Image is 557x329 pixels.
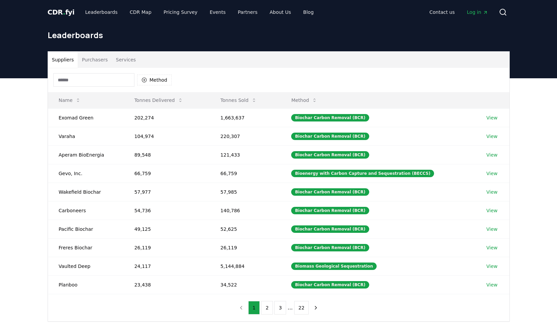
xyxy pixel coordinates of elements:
td: 57,977 [124,183,210,201]
a: View [486,189,498,195]
td: Carboneers [48,201,124,220]
td: Vaulted Deep [48,257,124,275]
td: 66,759 [124,164,210,183]
nav: Main [80,6,319,18]
a: Partners [232,6,263,18]
td: 34,522 [210,275,281,294]
button: Services [112,52,140,68]
div: Biomass Geological Sequestration [291,263,377,270]
a: View [486,152,498,158]
li: ... [287,304,293,312]
td: 23,438 [124,275,210,294]
td: 220,307 [210,127,281,145]
a: View [486,281,498,288]
h1: Leaderboards [48,30,510,40]
button: Method [286,93,323,107]
button: Name [53,93,86,107]
div: Biochar Carbon Removal (BCR) [291,114,369,121]
a: View [486,170,498,177]
td: 5,144,884 [210,257,281,275]
a: Contact us [424,6,460,18]
button: next page [310,301,322,314]
td: Freres Biochar [48,238,124,257]
a: View [486,207,498,214]
button: Method [137,75,172,85]
nav: Main [424,6,493,18]
a: Blog [298,6,319,18]
td: 24,117 [124,257,210,275]
div: Biochar Carbon Removal (BCR) [291,133,369,140]
a: Events [204,6,231,18]
a: View [486,133,498,140]
td: 66,759 [210,164,281,183]
div: Biochar Carbon Removal (BCR) [291,281,369,289]
span: Log in [467,9,488,16]
td: Planboo [48,275,124,294]
td: 1,663,637 [210,108,281,127]
button: Tonnes Sold [215,93,262,107]
span: . [63,8,65,16]
button: 3 [274,301,286,314]
button: Suppliers [48,52,78,68]
a: CDR.fyi [48,7,75,17]
a: CDR Map [124,6,157,18]
span: CDR fyi [48,8,75,16]
td: Varaha [48,127,124,145]
td: 202,274 [124,108,210,127]
a: Log in [461,6,493,18]
a: Leaderboards [80,6,123,18]
button: 22 [294,301,309,314]
a: Pricing Survey [158,6,203,18]
button: Purchasers [78,52,112,68]
td: Gevo, Inc. [48,164,124,183]
div: Bioenergy with Carbon Capture and Sequestration (BECCS) [291,170,434,177]
a: View [486,114,498,121]
td: 121,433 [210,145,281,164]
td: Pacific Biochar [48,220,124,238]
td: 26,119 [124,238,210,257]
div: Biochar Carbon Removal (BCR) [291,225,369,233]
td: 54,736 [124,201,210,220]
div: Biochar Carbon Removal (BCR) [291,151,369,159]
td: Wakefield Biochar [48,183,124,201]
td: 57,985 [210,183,281,201]
div: Biochar Carbon Removal (BCR) [291,188,369,196]
td: Exomad Green [48,108,124,127]
button: 2 [261,301,273,314]
div: Biochar Carbon Removal (BCR) [291,244,369,251]
td: 26,119 [210,238,281,257]
a: View [486,226,498,232]
td: Aperam BioEnergia [48,145,124,164]
td: 89,548 [124,145,210,164]
a: View [486,263,498,270]
a: View [486,244,498,251]
td: 49,125 [124,220,210,238]
td: 140,786 [210,201,281,220]
a: About Us [264,6,296,18]
button: 1 [248,301,260,314]
td: 52,625 [210,220,281,238]
div: Biochar Carbon Removal (BCR) [291,207,369,214]
td: 104,974 [124,127,210,145]
button: Tonnes Delivered [129,93,188,107]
